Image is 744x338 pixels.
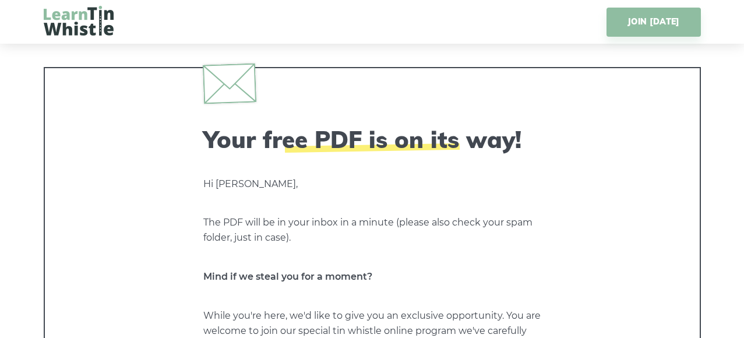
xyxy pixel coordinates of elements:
[203,125,541,153] h2: Your free PDF is on its way!
[203,215,541,245] p: The PDF will be in your inbox in a minute (please also check your spam folder, just in case).
[203,177,541,192] p: Hi [PERSON_NAME],
[607,8,700,37] a: JOIN [DATE]
[44,6,114,36] img: LearnTinWhistle.com
[203,271,372,282] strong: Mind if we steal you for a moment?
[202,63,256,104] img: envelope.svg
